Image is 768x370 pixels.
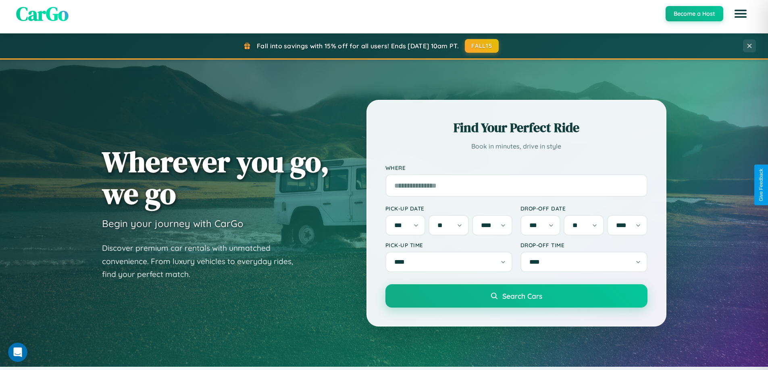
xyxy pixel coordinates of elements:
label: Where [385,164,647,171]
p: Book in minutes, drive in style [385,141,647,152]
h2: Find Your Perfect Ride [385,119,647,136]
h1: Wherever you go, we go [102,146,329,209]
h3: Begin your journey with CarGo [102,217,244,229]
button: Open menu [729,2,752,25]
button: FALL15 [465,39,499,53]
label: Pick-up Time [385,242,512,248]
iframe: Intercom live chat [8,343,27,362]
span: Fall into savings with 15% off for all users! Ends [DATE] 10am PT. [257,42,459,50]
span: CarGo [16,0,69,27]
span: Search Cars [502,291,542,300]
label: Drop-off Date [520,205,647,212]
p: Discover premium car rentals with unmatched convenience. From luxury vehicles to everyday rides, ... [102,242,304,281]
label: Drop-off Time [520,242,647,248]
label: Pick-up Date [385,205,512,212]
div: Give Feedback [758,169,764,201]
button: Search Cars [385,284,647,308]
button: Become a Host [666,6,723,21]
